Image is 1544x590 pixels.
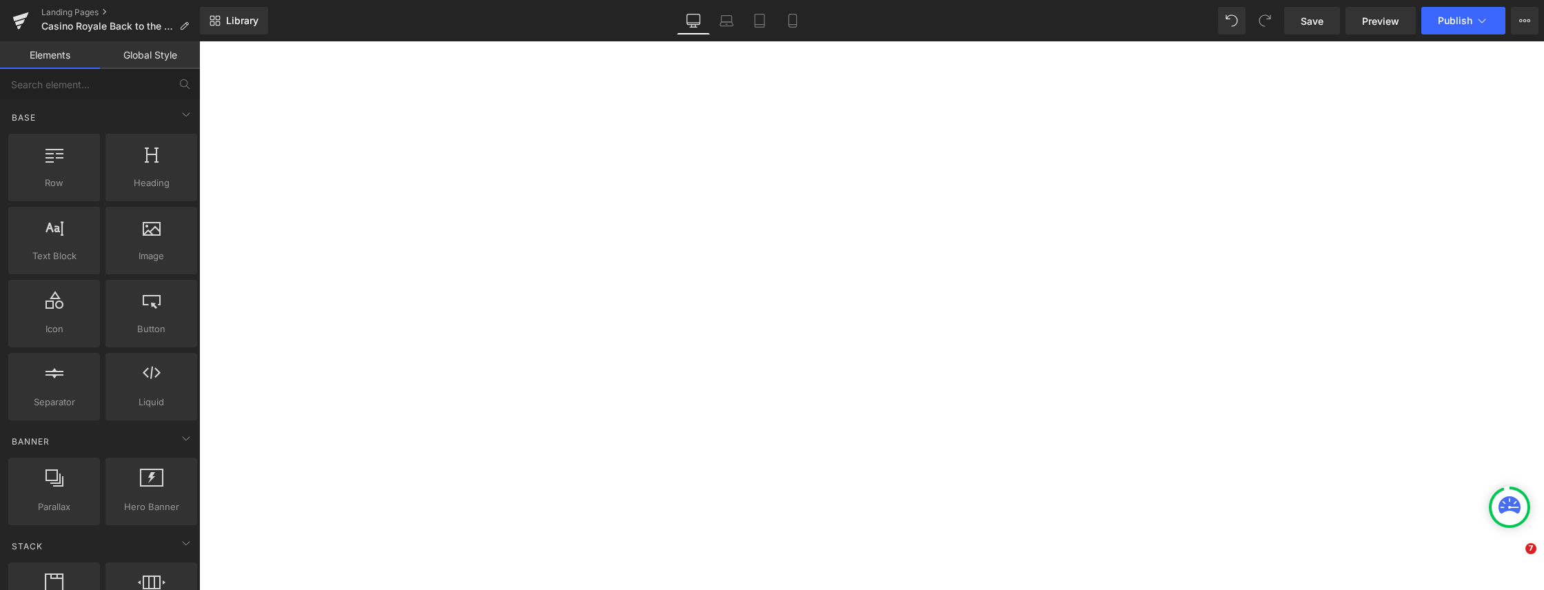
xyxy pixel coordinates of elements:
span: Text Block [12,249,96,263]
button: Undo [1218,7,1246,34]
iframe: Intercom live chat [1497,543,1530,576]
span: Button [110,322,193,336]
a: Mobile [776,7,809,34]
a: New Library [200,7,268,34]
span: Casino Royale Back to the 80’s [41,21,174,32]
span: Image [110,249,193,263]
a: Tablet [743,7,776,34]
span: 7 [1525,543,1536,554]
a: Preview [1345,7,1416,34]
span: Save [1301,14,1323,28]
a: Desktop [677,7,710,34]
span: Row [12,176,96,190]
span: Library [226,14,258,27]
span: Icon [12,322,96,336]
span: Preview [1362,14,1399,28]
a: Global Style [100,41,200,69]
span: Liquid [110,395,193,409]
button: More [1511,7,1538,34]
span: Banner [10,435,51,448]
span: Publish [1438,15,1472,26]
span: Stack [10,540,44,553]
span: Base [10,111,37,124]
a: Landing Pages [41,7,200,18]
span: Separator [12,395,96,409]
span: Parallax [12,500,96,514]
button: Publish [1421,7,1505,34]
button: Redo [1251,7,1279,34]
span: Hero Banner [110,500,193,514]
a: Laptop [710,7,743,34]
span: Heading [110,176,193,190]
